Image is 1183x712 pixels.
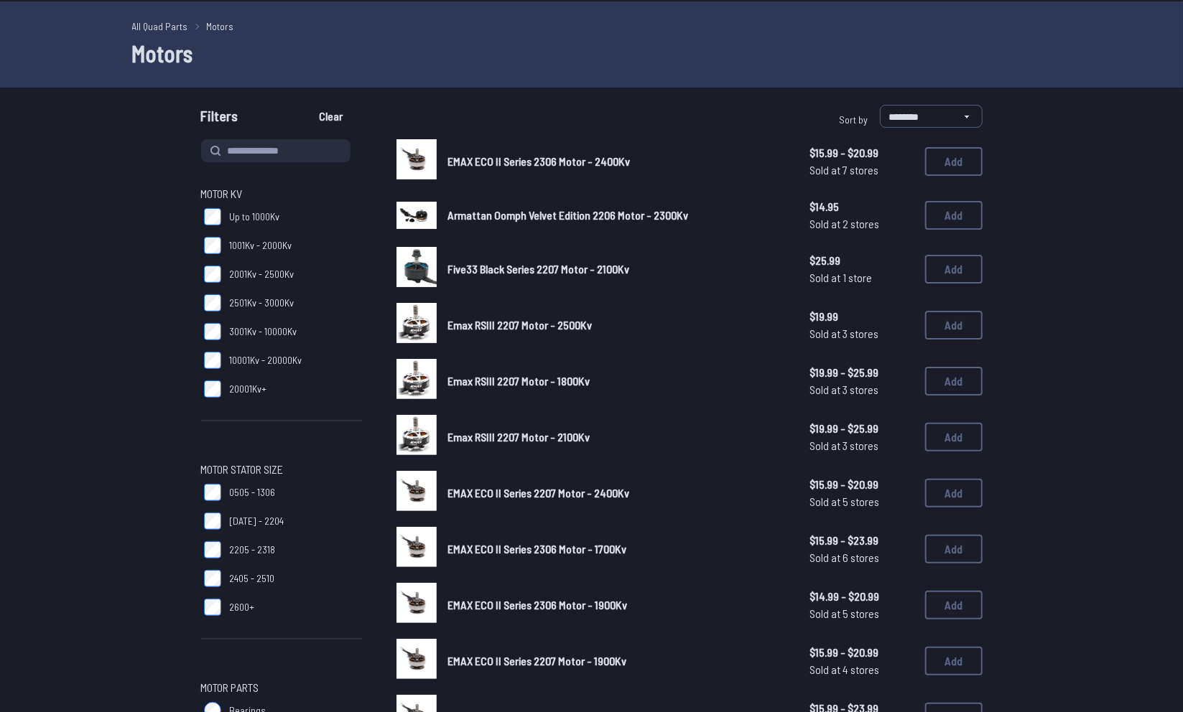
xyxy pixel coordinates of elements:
a: All Quad Parts [132,19,188,34]
span: Sold at 2 stores [810,215,914,233]
img: image [396,527,437,567]
button: Add [925,255,983,284]
input: 2001Kv - 2500Kv [204,266,221,283]
span: Sort by [840,113,868,126]
a: image [396,639,437,683]
img: image [396,303,437,343]
input: Up to 1000Kv [204,208,221,225]
a: Emax RSIII 2207 Motor - 2500Kv [448,317,787,334]
span: Sold at 3 stores [810,437,914,454]
span: $15.99 - $20.99 [810,644,914,661]
input: 3001Kv - 10000Kv [204,323,221,340]
input: 2205 - 2318 [204,541,221,558]
span: 2600+ [230,600,255,614]
span: $15.99 - $20.99 [810,144,914,161]
a: image [396,139,437,184]
img: image [396,202,437,228]
a: image [396,359,437,403]
a: EMAX ECO II Series 2207 Motor - 1900Kv [448,652,787,670]
a: EMAX ECO II Series 2306 Motor - 1900Kv [448,596,787,614]
button: Add [925,647,983,675]
input: [DATE] - 2204 [204,512,221,530]
a: Five33 Black Series 2207 Motor - 2100Kv [448,261,787,278]
h1: Motors [132,36,1052,70]
span: Sold at 6 stores [810,549,914,566]
span: 20001Kv+ [230,382,267,396]
span: EMAX ECO II Series 2306 Motor - 2400Kv [448,154,631,168]
span: Sold at 3 stores [810,325,914,342]
button: Clear [307,105,356,128]
span: Five33 Black Series 2207 Motor - 2100Kv [448,262,630,276]
input: 20001Kv+ [204,380,221,398]
a: Emax RSIII 2207 Motor - 1800Kv [448,373,787,390]
span: EMAX ECO II Series 2306 Motor - 1700Kv [448,542,627,556]
input: 2405 - 2510 [204,570,221,587]
span: 1001Kv - 2000Kv [230,238,292,253]
img: image [396,139,437,179]
span: Motor Parts [201,679,259,696]
span: Armattan Oomph Velvet Edition 2206 Motor - 2300Kv [448,208,689,222]
span: $19.99 - $25.99 [810,420,914,437]
span: Motor Stator Size [201,461,284,478]
span: Emax RSIII 2207 Motor - 2100Kv [448,430,590,444]
span: 3001Kv - 10000Kv [230,324,297,339]
span: $19.99 [810,308,914,325]
span: Sold at 5 stores [810,605,914,622]
img: image [396,359,437,399]
span: 2405 - 2510 [230,571,275,586]
span: Up to 1000Kv [230,210,280,224]
img: image [396,583,437,623]
span: EMAX ECO II Series 2306 Motor - 1900Kv [448,598,628,612]
span: Emax RSIII 2207 Motor - 2500Kv [448,318,593,332]
a: image [396,415,437,459]
input: 0505 - 1306 [204,484,221,501]
span: EMAX ECO II Series 2207 Motor - 2400Kv [448,486,630,500]
span: $15.99 - $20.99 [810,476,914,493]
span: EMAX ECO II Series 2207 Motor - 1900Kv [448,654,627,667]
span: Motor KV [201,185,243,202]
button: Add [925,311,983,339]
a: EMAX ECO II Series 2207 Motor - 2400Kv [448,484,787,502]
a: image [396,527,437,571]
span: Sold at 3 stores [810,381,914,398]
button: Add [925,423,983,451]
span: 2205 - 2318 [230,543,276,557]
span: $15.99 - $23.99 [810,532,914,549]
img: image [396,247,437,287]
span: [DATE] - 2204 [230,514,284,528]
button: Add [925,201,983,230]
span: Sold at 1 store [810,269,914,286]
span: $14.95 [810,198,914,215]
span: $25.99 [810,252,914,269]
a: image [396,303,437,347]
span: Sold at 4 stores [810,661,914,678]
span: Sold at 5 stores [810,493,914,510]
span: 2501Kv - 3000Kv [230,296,294,310]
img: image [396,639,437,679]
a: image [396,583,437,627]
button: Add [925,479,983,507]
span: 0505 - 1306 [230,485,276,500]
a: image [396,195,437,235]
input: 2600+ [204,599,221,616]
span: Sold at 7 stores [810,161,914,179]
span: 2001Kv - 2500Kv [230,267,294,281]
span: $19.99 - $25.99 [810,364,914,381]
a: image [396,247,437,291]
a: Emax RSIII 2207 Motor - 2100Kv [448,428,787,446]
span: Emax RSIII 2207 Motor - 1800Kv [448,374,590,388]
a: Armattan Oomph Velvet Edition 2206 Motor - 2300Kv [448,207,787,224]
span: Filters [201,105,238,133]
button: Add [925,535,983,563]
button: Add [925,367,983,395]
input: 1001Kv - 2000Kv [204,237,221,254]
span: 10001Kv - 20000Kv [230,353,302,367]
input: 2501Kv - 3000Kv [204,294,221,311]
button: Add [925,591,983,619]
img: image [396,415,437,455]
img: image [396,471,437,511]
a: EMAX ECO II Series 2306 Motor - 2400Kv [448,153,787,170]
a: EMAX ECO II Series 2306 Motor - 1700Kv [448,540,787,558]
select: Sort by [880,105,983,128]
a: image [396,471,437,515]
